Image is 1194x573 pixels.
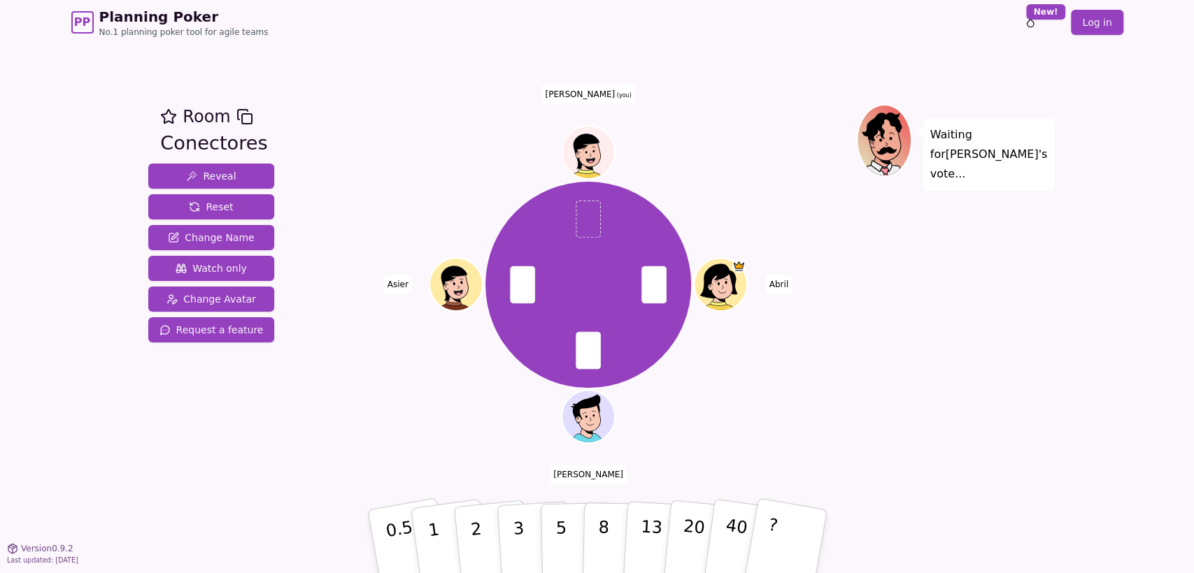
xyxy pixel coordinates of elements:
button: Change Name [148,225,275,250]
div: New! [1026,4,1066,20]
button: Reset [148,194,275,219]
button: Version0.9.2 [7,543,73,554]
span: Click to change your name [766,275,792,294]
button: Change Avatar [148,286,275,312]
span: Watch only [176,261,247,275]
span: Version 0.9.2 [21,543,73,554]
button: Request a feature [148,317,275,342]
span: Change Name [168,231,254,245]
button: Reveal [148,164,275,189]
span: Planning Poker [99,7,269,27]
span: Reset [189,200,233,214]
a: PPPlanning PokerNo.1 planning poker tool for agile teams [71,7,269,38]
button: New! [1018,10,1043,35]
span: PP [74,14,90,31]
button: Watch only [148,256,275,281]
span: Reveal [186,169,236,183]
p: Waiting for [PERSON_NAME] 's vote... [930,125,1048,184]
button: Add as favourite [160,104,177,129]
span: Abril is the host [732,260,746,273]
button: Click to change your avatar [563,128,613,177]
span: Click to change your name [384,275,412,294]
div: Conectores [160,129,267,158]
a: Log in [1071,10,1123,35]
span: Click to change your name [541,85,634,104]
span: Last updated: [DATE] [7,556,78,564]
span: No.1 planning poker tool for agile teams [99,27,269,38]
span: Request a feature [159,323,264,337]
span: Change Avatar [166,292,256,306]
span: (you) [615,92,632,99]
span: Room [183,104,230,129]
span: Click to change your name [550,465,627,485]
